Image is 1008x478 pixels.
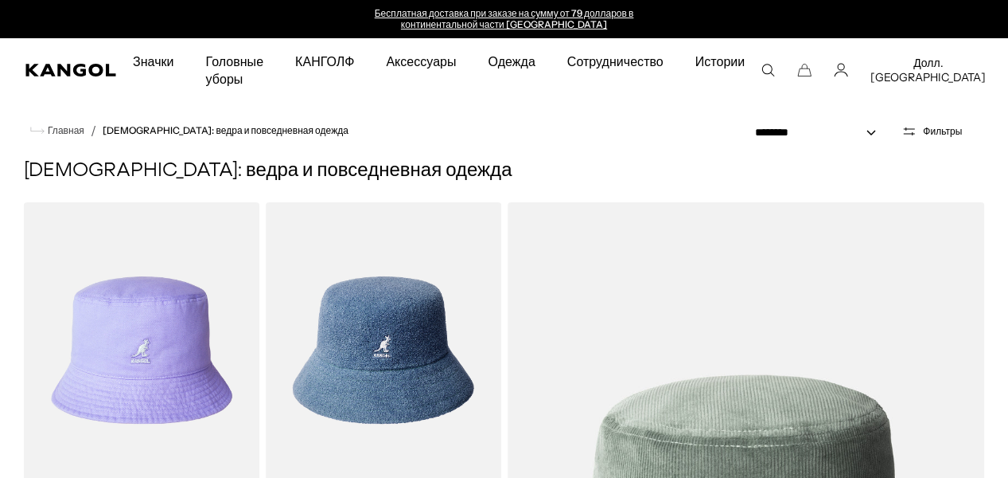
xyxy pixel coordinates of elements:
h1: [DEMOGRAPHIC_DATA]: ведра и повседневная одежда [24,159,984,183]
button: Корзина [797,63,811,77]
ya-tr-span: Истории [695,53,745,69]
ya-tr-span: Головные уборы [205,53,263,87]
ya-tr-span: Значки [133,53,173,69]
a: [DEMOGRAPHIC_DATA]: ведра и повседневная одежда [103,125,348,136]
button: Долл. [GEOGRAPHIC_DATA] [870,56,986,84]
ya-tr-span: Бесплатная доставка при заказе на сумму от 79 долларов в континентальной части [GEOGRAPHIC_DATA] [375,7,634,30]
ya-tr-span: [DEMOGRAPHIC_DATA]: ведра и повседневная одежда [103,124,348,136]
a: Учетная запись [834,63,848,77]
ya-tr-span: Сотрудничество [567,53,664,69]
a: Значки [117,38,189,84]
ya-tr-span: Одежда [488,53,535,69]
a: Сотрудничество [551,38,679,84]
a: Информация о Доставке [375,7,634,30]
ya-tr-span: Аксессуары [386,53,456,69]
ya-tr-span: Фильтры [923,125,962,137]
a: Главная [30,123,84,138]
select: Сортировать по: Рекомендуемым [749,124,892,141]
a: Аксессуары [370,38,472,84]
button: Открытые фильтры [892,124,971,139]
a: КАНГОЛФ [279,38,370,84]
summary: Ищите здесь [761,63,775,77]
a: Истории [679,38,761,102]
ya-tr-span: Главная [48,124,84,136]
a: Одежда [472,38,551,84]
ya-tr-span: КАНГОЛФ [295,53,354,69]
div: 1 из 2 [341,8,668,30]
li: / [84,121,96,140]
div: Объявление [341,8,668,30]
a: Кангол [25,64,117,76]
slideshow-component: Панель объявлений [341,8,668,30]
a: Головные уборы [189,38,279,102]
